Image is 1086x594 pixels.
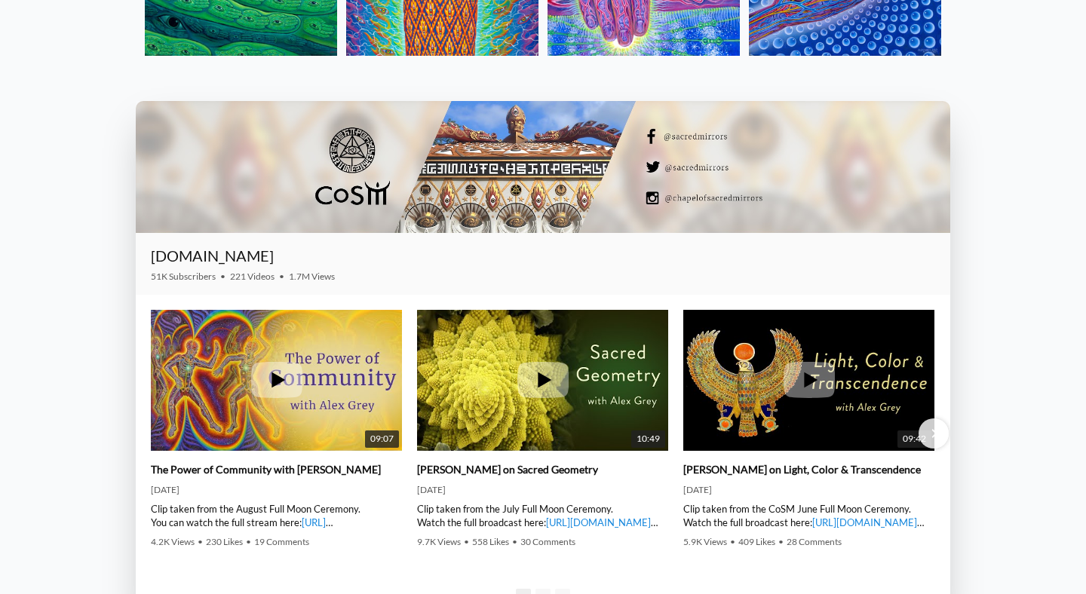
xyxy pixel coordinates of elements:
[417,536,461,547] span: 9.7K Views
[472,536,509,547] span: 558 Likes
[198,536,203,547] span: •
[230,271,275,282] span: 221 Videos
[464,536,469,547] span: •
[151,502,402,529] div: Clip taken from the August Full Moon Ceremony. You can watch the full stream here: | [PERSON_NAME...
[812,516,917,528] a: [URL][DOMAIN_NAME]
[417,310,668,451] a: Alex Grey on Sacred Geometry 10:49
[631,430,665,448] span: 10:49
[546,516,651,528] a: [URL][DOMAIN_NAME]
[730,536,735,547] span: •
[683,502,934,529] div: Clip taken from the CoSM June Full Moon Ceremony. Watch the full broadcast here: | [PERSON_NAME] ...
[778,536,784,547] span: •
[246,536,251,547] span: •
[520,536,575,547] span: 30 Comments
[417,463,598,476] a: [PERSON_NAME] on Sacred Geometry
[683,484,934,496] div: [DATE]
[417,286,668,475] img: Alex Grey on Sacred Geometry
[254,536,309,547] span: 19 Comments
[365,430,399,448] span: 09:07
[206,536,243,547] span: 230 Likes
[683,286,934,475] img: Alex Grey on Light, Color & Transcendence
[417,484,668,496] div: [DATE]
[683,310,934,451] a: Alex Grey on Light, Color & Transcendence 09:42
[151,271,216,282] span: 51K Subscribers
[151,463,381,476] a: The Power of Community with [PERSON_NAME]
[417,502,668,529] div: Clip taken from the July Full Moon Ceremony. Watch the full broadcast here: | [PERSON_NAME] | ► W...
[683,536,727,547] span: 5.9K Views
[683,463,921,476] a: [PERSON_NAME] on Light, Color & Transcendence
[151,286,402,475] img: The Power of Community with Alex Grey
[512,536,517,547] span: •
[151,310,402,451] a: The Power of Community with Alex Grey 09:07
[220,271,225,282] span: •
[289,271,335,282] span: 1.7M Views
[738,536,775,547] span: 409 Likes
[897,430,931,448] span: 09:42
[787,536,842,547] span: 28 Comments
[848,253,935,271] iframe: Subscribe to CoSM.TV on YouTube
[919,418,949,449] div: Next slide
[151,484,402,496] div: [DATE]
[151,536,195,547] span: 4.2K Views
[151,246,274,265] a: [DOMAIN_NAME]
[279,271,284,282] span: •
